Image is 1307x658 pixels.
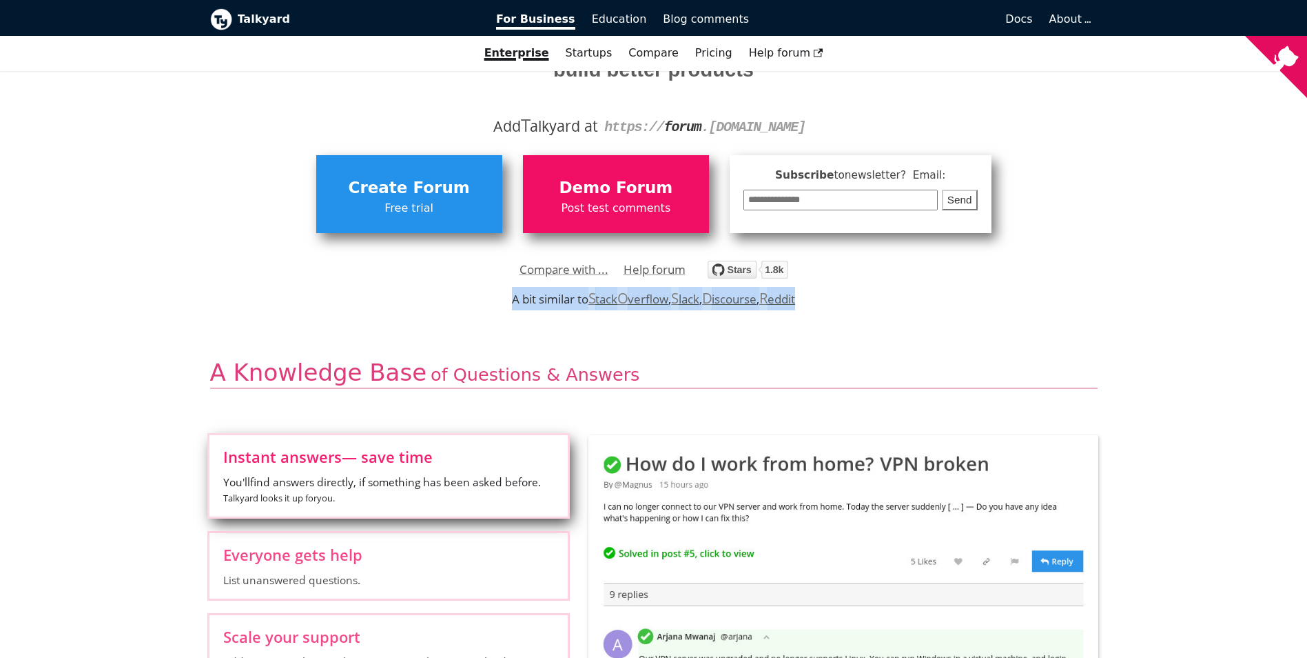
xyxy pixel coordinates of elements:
a: Enterprise [476,41,557,65]
img: Talkyard logo [210,8,232,30]
span: Demo Forum [530,175,702,201]
strong: forum [664,119,701,135]
a: Startups [557,41,621,65]
span: Create Forum [323,175,495,201]
span: Education [592,12,647,26]
a: About [1049,12,1089,26]
span: Instant answers — save time [223,449,554,464]
button: Send [942,190,978,211]
span: of Questions & Answers [431,364,639,385]
a: Reddit [759,291,795,307]
span: Everyone gets help [223,547,554,562]
a: Star debiki/talkyard on GitHub [708,263,788,283]
a: Blog comments [655,8,757,31]
a: Education [584,8,655,31]
a: Discourse [702,291,757,307]
span: to newsletter ? Email: [834,169,945,181]
a: Compare with ... [519,259,608,280]
img: talkyard.svg [708,261,788,279]
span: Post test comments [530,199,702,217]
span: S [671,288,679,308]
a: Talkyard logoTalkyard [210,8,477,30]
b: Talkyard [238,10,477,28]
span: D [702,288,712,308]
a: For Business [488,8,584,31]
a: Help forum [624,259,686,280]
span: For Business [496,12,575,30]
span: T [521,112,531,137]
a: Help forum [741,41,832,65]
div: Add alkyard at [220,114,1087,138]
h2: A Knowledge Base [210,358,1098,389]
a: Slack [671,291,699,307]
span: Blog comments [663,12,749,26]
span: Subscribe [743,167,978,184]
span: S [588,288,596,308]
span: Scale your support [223,629,554,644]
a: Docs [757,8,1041,31]
span: Help forum [749,46,823,59]
span: R [759,288,768,308]
a: Create ForumFree trial [316,155,502,232]
small: Talkyard looks it up for you . [223,492,335,504]
a: Demo ForumPost test comments [523,155,709,232]
a: StackOverflow [588,291,669,307]
span: Docs [1005,12,1032,26]
a: Compare [628,46,679,59]
span: Free trial [323,199,495,217]
span: List unanswered questions. [223,572,554,588]
span: O [617,288,628,308]
a: Pricing [687,41,741,65]
code: https:// . [DOMAIN_NAME] [604,119,805,135]
span: You'll find answers directly, if something has been asked before. [223,475,554,506]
